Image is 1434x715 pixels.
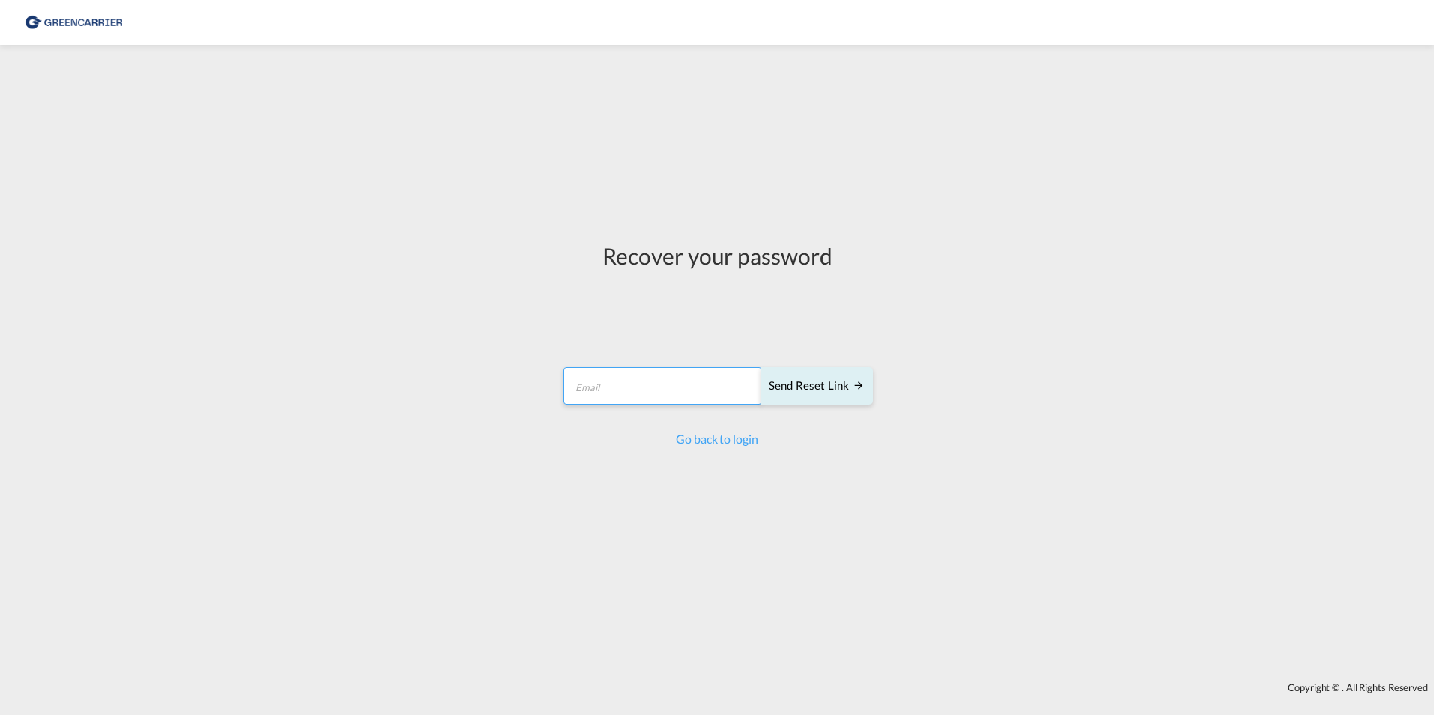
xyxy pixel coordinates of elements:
[760,367,873,405] button: SEND RESET LINK
[563,367,762,405] input: Email
[853,379,865,391] md-icon: icon-arrow-right
[676,432,757,446] a: Go back to login
[561,240,873,271] div: Recover your password
[22,6,124,40] img: b0b18ec08afe11efb1d4932555f5f09d.png
[603,286,831,345] iframe: reCAPTCHA
[769,378,865,395] div: Send reset link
